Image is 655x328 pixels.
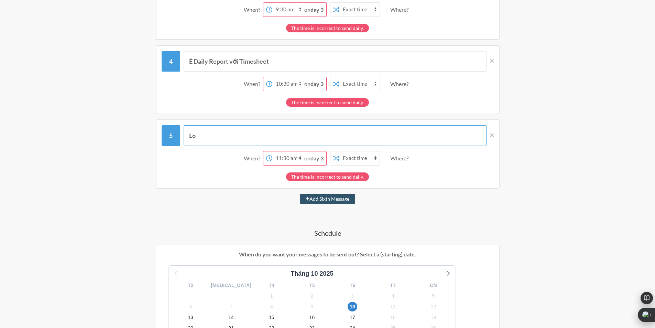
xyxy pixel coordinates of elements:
span: Thứ Hai, 10 tháng 11, 2025 [348,302,357,311]
div: T6 [332,280,373,291]
div: Where? [390,2,411,17]
strong: day 3 [310,6,324,13]
div: [MEDICAL_DATA] [211,280,251,291]
div: When? [244,77,263,91]
span: Thứ Tư, 19 tháng 11, 2025 [428,313,438,322]
span: Thứ Bảy, 1 tháng 11, 2025 [267,291,276,301]
div: CN [413,280,454,291]
span: Chủ Nhật, 16 tháng 11, 2025 [307,313,317,322]
span: on [304,81,324,87]
span: Thứ Ba, 4 tháng 11, 2025 [388,291,398,301]
span: on [304,155,324,161]
div: T2 [171,280,211,291]
span: Thứ Tư, 5 tháng 11, 2025 [428,291,438,301]
input: Message [184,125,487,146]
div: The time is incorrect to send daily. [286,172,369,181]
input: Message [184,51,487,72]
div: Where? [390,151,411,166]
div: T4 [251,280,292,291]
strong: day 3 [310,155,324,161]
div: The time is incorrect to send daily. [286,98,369,107]
span: Thứ Năm, 6 tháng 11, 2025 [186,302,195,311]
span: on [304,6,324,13]
div: When? [244,151,263,166]
h4: Schedule [128,228,527,238]
span: Thứ Bảy, 15 tháng 11, 2025 [267,313,276,322]
div: Tháng 10 2025 [288,269,336,278]
div: The time is incorrect to send daily. [286,24,369,32]
div: Where? [390,77,411,91]
strong: day 3 [310,81,324,87]
span: Thứ Tư, 12 tháng 11, 2025 [428,302,438,311]
div: When? [244,2,263,17]
span: Chủ Nhật, 2 tháng 11, 2025 [307,291,317,301]
span: Thứ Ba, 11 tháng 11, 2025 [388,302,398,311]
span: Chủ Nhật, 9 tháng 11, 2025 [307,302,317,311]
span: Thứ Bảy, 8 tháng 11, 2025 [267,302,276,311]
span: Thứ Sáu, 14 tháng 11, 2025 [226,313,236,322]
span: Thứ Sáu, 7 tháng 11, 2025 [226,302,236,311]
span: Thứ Hai, 3 tháng 11, 2025 [348,291,357,301]
button: Add Sixth Message [300,194,355,204]
div: T5 [292,280,332,291]
div: T7 [373,280,413,291]
span: Thứ Hai, 17 tháng 11, 2025 [348,313,357,322]
span: Thứ Năm, 13 tháng 11, 2025 [186,313,195,322]
p: When do you want your messages to be sent out? Select a (starting) date. [161,250,494,258]
span: Thứ Ba, 18 tháng 11, 2025 [388,313,398,322]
